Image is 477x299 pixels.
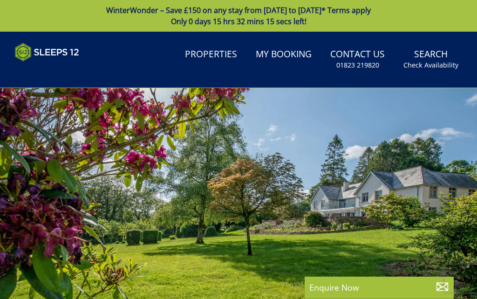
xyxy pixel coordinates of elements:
[309,281,449,293] p: Enquire Now
[181,44,241,65] a: Properties
[171,16,307,27] span: Only 0 days 15 hrs 32 mins 15 secs left!
[403,61,458,70] small: Check Availability
[10,67,108,75] iframe: Customer reviews powered by Trustpilot
[400,44,462,75] a: SearchCheck Availability
[327,44,388,75] a: Contact Us01823 219820
[336,61,379,70] small: 01823 219820
[15,43,79,61] img: Sleeps 12
[252,44,315,65] a: My Booking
